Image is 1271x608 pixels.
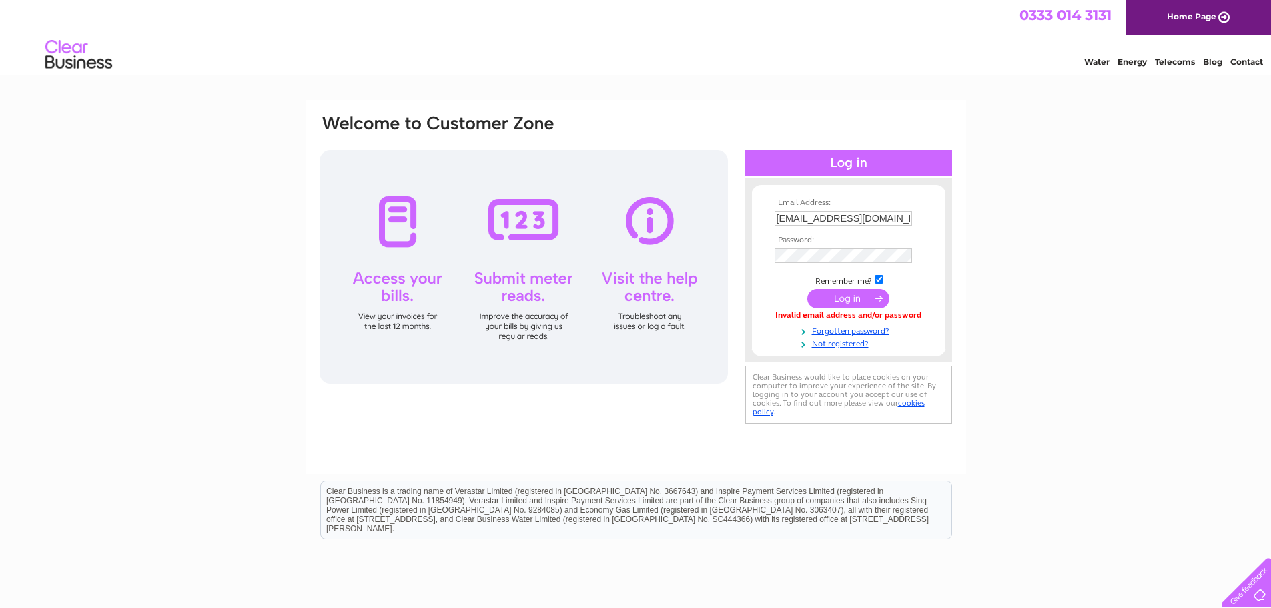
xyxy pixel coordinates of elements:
div: Clear Business is a trading name of Verastar Limited (registered in [GEOGRAPHIC_DATA] No. 3667643... [321,7,951,65]
a: Forgotten password? [775,324,926,336]
a: Blog [1203,57,1222,67]
a: Contact [1230,57,1263,67]
div: Clear Business would like to place cookies on your computer to improve your experience of the sit... [745,366,952,424]
a: 0333 014 3131 [1019,7,1112,23]
th: Password: [771,236,926,245]
input: Submit [807,289,889,308]
a: Telecoms [1155,57,1195,67]
th: Email Address: [771,198,926,208]
div: Invalid email address and/or password [775,311,923,320]
a: cookies policy [753,398,925,416]
a: Not registered? [775,336,926,349]
a: Energy [1118,57,1147,67]
img: logo.png [45,35,113,75]
a: Water [1084,57,1110,67]
td: Remember me? [771,273,926,286]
